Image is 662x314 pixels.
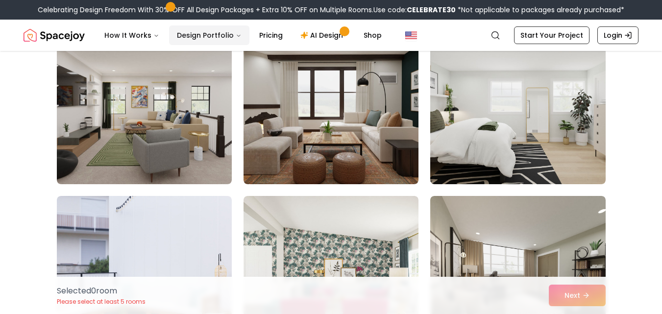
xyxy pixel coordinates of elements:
[97,25,167,45] button: How It Works
[57,298,146,306] p: Please select at least 5 rooms
[430,27,605,184] img: Room room-6
[293,25,354,45] a: AI Design
[97,25,390,45] nav: Main
[244,27,418,184] img: Room room-5
[24,20,638,51] nav: Global
[38,5,624,15] div: Celebrating Design Freedom With 30% OFF All Design Packages + Extra 10% OFF on Multiple Rooms.
[57,27,232,184] img: Room room-4
[514,26,589,44] a: Start Your Project
[251,25,291,45] a: Pricing
[24,25,85,45] a: Spacejoy
[407,5,456,15] b: CELEBRATE30
[169,25,249,45] button: Design Portfolio
[405,29,417,41] img: United States
[456,5,624,15] span: *Not applicable to packages already purchased*
[597,26,638,44] a: Login
[24,25,85,45] img: Spacejoy Logo
[356,25,390,45] a: Shop
[373,5,456,15] span: Use code:
[57,285,146,297] p: Selected 0 room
